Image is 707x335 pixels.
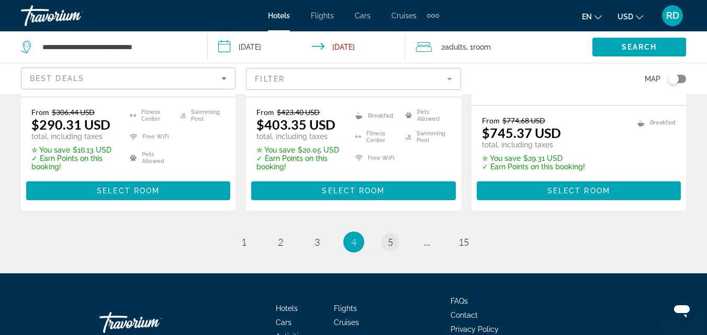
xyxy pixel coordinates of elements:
a: Cruises [391,11,417,20]
span: Search [622,43,657,51]
p: $29.31 USD [482,154,585,163]
li: Swimming Pool [400,129,451,145]
li: Pets Allowed [400,108,451,123]
a: Cruises [334,318,359,327]
p: ✓ Earn Points on this booking! [31,154,117,171]
span: ✮ You save [256,146,295,154]
button: Extra navigation items [427,7,439,24]
p: total, including taxes [31,132,117,141]
del: $423.40 USD [277,108,320,117]
del: $774.68 USD [502,116,545,125]
span: From [31,108,49,117]
li: Fitness Center [125,108,175,123]
span: Best Deals [30,74,84,83]
span: ✮ You save [482,154,521,163]
li: Swimming Pool [175,108,225,123]
a: FAQs [451,297,468,305]
span: Adults [445,43,466,51]
span: 1 [241,236,246,248]
a: Flights [311,11,334,20]
span: 2 [278,236,283,248]
span: 3 [315,236,320,248]
span: 2 [441,40,466,54]
span: 15 [458,236,469,248]
nav: Pagination [21,232,686,252]
a: Select Room [26,184,230,195]
iframe: Button to launch messaging window [665,293,699,327]
a: Privacy Policy [451,325,499,333]
p: total, including taxes [482,141,585,149]
span: RD [666,10,679,21]
a: Select Room [251,184,455,195]
span: From [256,108,274,117]
button: Travelers: 2 adults, 0 children [406,31,592,63]
ins: $745.37 USD [482,125,561,141]
span: USD [618,13,633,21]
li: Breakfast [350,108,400,123]
button: Toggle map [660,74,686,84]
p: ✓ Earn Points on this booking! [256,154,342,171]
a: Hotels [268,11,290,20]
button: Select Room [26,181,230,200]
p: total, including taxes [256,132,342,141]
button: Change language [582,9,602,24]
span: , 1 [466,40,491,54]
ins: $290.31 USD [31,117,110,132]
button: User Menu [659,5,686,27]
li: Pets Allowed [125,150,175,166]
span: Select Room [97,187,160,195]
span: ✮ You save [31,146,70,154]
span: ... [424,236,430,248]
a: Flights [334,304,357,313]
span: Select Room [547,187,610,195]
li: Fitness Center [350,129,400,145]
del: $306.44 USD [52,108,95,117]
li: Free WiFi [125,129,175,145]
button: Check-in date: Oct 9, 2025 Check-out date: Oct 11, 2025 [208,31,405,63]
li: Free WiFi [350,150,400,166]
button: Select Room [477,181,681,200]
span: Select Room [322,187,385,195]
span: Room [473,43,491,51]
a: Hotels [276,304,298,313]
button: Select Room [251,181,455,200]
span: 4 [351,236,356,248]
ins: $403.35 USD [256,117,335,132]
button: Filter [246,67,461,90]
span: 5 [388,236,393,248]
button: Search [592,38,686,56]
a: Cars [276,318,291,327]
p: $20.05 USD [256,146,342,154]
a: Select Room [477,184,681,195]
p: $16.13 USD [31,146,117,154]
li: Breakfast [632,116,676,129]
span: Map [645,72,660,86]
span: From [482,116,500,125]
p: ✓ Earn Points on this booking! [482,163,585,171]
span: en [582,13,592,21]
button: Change currency [618,9,643,24]
a: Contact [451,311,478,319]
mat-select: Sort by [30,72,227,85]
a: Cars [355,11,371,20]
a: Travorium [21,2,126,29]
